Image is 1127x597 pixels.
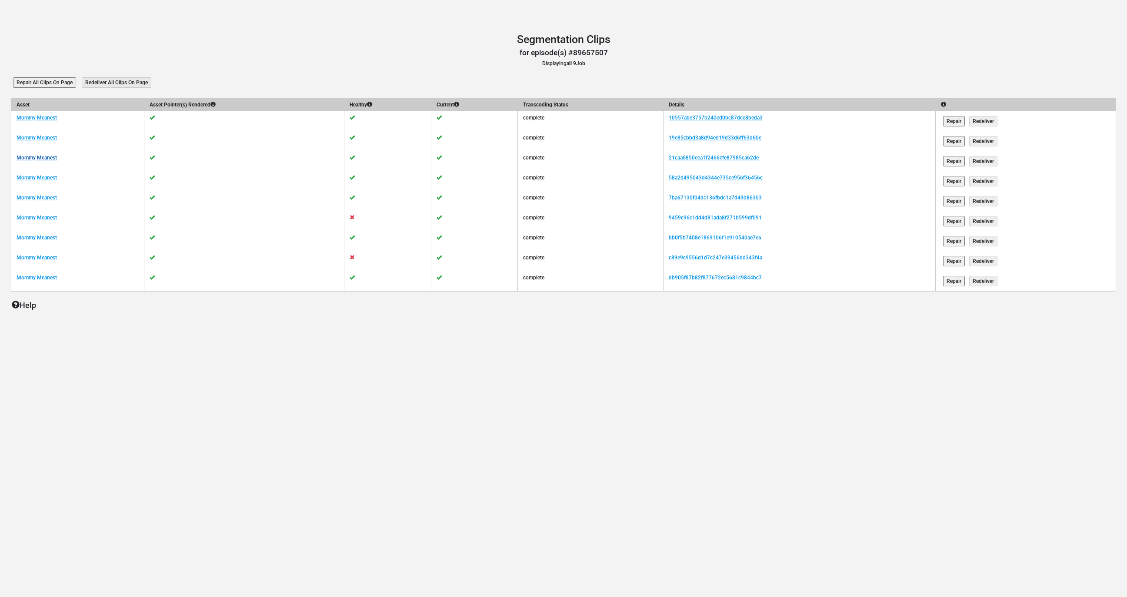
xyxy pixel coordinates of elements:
input: Repair [943,216,965,226]
h1: Segmentation Clips [11,33,1116,46]
a: Mommy Meanest [17,155,57,161]
input: Repair [943,196,965,206]
input: Redeliver [969,256,997,266]
input: Repair [943,116,965,126]
p: Help [12,299,1116,311]
a: 10557abe3757b240ed0bc87dce8beda3 [669,115,763,121]
input: Redeliver [969,116,997,126]
input: Repair All Clips On Page [13,77,76,88]
a: Mommy Meanest [17,215,57,221]
td: complete [518,231,664,251]
input: Repair [943,236,965,246]
td: complete [518,151,664,171]
a: Mommy Meanest [17,195,57,201]
a: Mommy Meanest [17,255,57,261]
td: complete [518,271,664,292]
input: Repair [943,136,965,146]
th: Transcoding Status [518,98,664,112]
td: complete [518,251,664,271]
td: complete [518,171,664,191]
input: Redeliver [969,136,997,146]
a: Mommy Meanest [17,115,57,121]
input: Repair [943,276,965,286]
a: 21caa6850eea1f2466efe87985ca62de [669,155,759,161]
th: Asset Pointer(s) Rendered [144,98,344,112]
a: bb0f5b7408e1869106f1e910540ae7e6 [669,235,761,241]
a: Mommy Meanest [17,135,57,141]
a: Mommy Meanest [17,235,57,241]
a: c89e9c9556d1d7c247e39456dd343f4a [669,255,762,261]
td: complete [518,111,664,131]
header: Displaying Job [11,33,1116,67]
th: Healthy [344,98,431,112]
b: all 9 [567,60,576,66]
a: db905f87b82f877672ec5681c9844bc7 [669,275,762,281]
td: complete [518,211,664,231]
input: Redeliver [969,236,997,246]
input: Repair [943,176,965,186]
th: Details [664,98,936,112]
input: Repair [943,256,965,266]
input: Redeliver [969,216,997,226]
td: complete [518,191,664,211]
td: complete [518,131,664,151]
th: Current [431,98,518,112]
a: 7ba67130f04dc136fbdc1a7d49b86303 [669,195,762,201]
a: Mommy Meanest [17,175,57,181]
a: 58a2d495043d4344e735ce956f36456c [669,175,763,181]
input: Redeliver [969,196,997,206]
h3: for episode(s) #89657507 [11,48,1116,57]
input: Redeliver [969,176,997,186]
input: Redeliver [969,156,997,166]
a: 9459c96c1dd4d81ada8f271b599df091 [669,215,762,221]
input: Redeliver [969,276,997,286]
input: Redeliver All Clips On Page [82,77,151,88]
input: Repair [943,156,965,166]
th: Asset [11,98,144,112]
a: Mommy Meanest [17,275,57,281]
a: 19e85cbbd3a8d94ed19d33d6ff63d60e [669,135,761,141]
